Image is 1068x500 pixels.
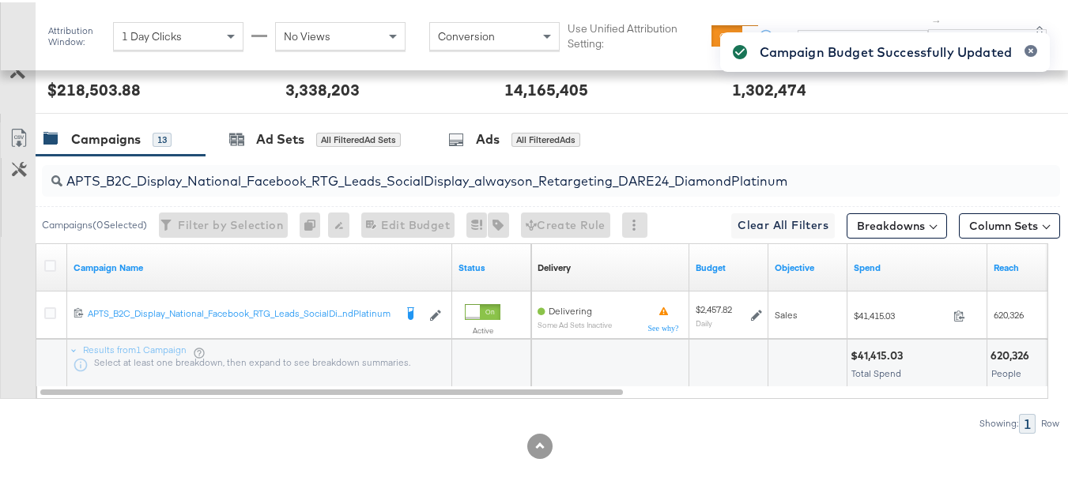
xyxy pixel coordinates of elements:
[549,303,592,314] span: Delivering
[62,157,970,188] input: Search Campaigns by Name, ID or Objective
[538,259,571,272] a: Reflects the ability of your Ad Campaign to achieve delivery based on ad states, schedule and bud...
[47,23,105,45] div: Attribution Window:
[153,130,172,145] div: 13
[538,259,571,272] div: Delivery
[74,259,446,272] a: Your campaign name.
[538,318,612,327] sub: Some Ad Sets Inactive
[71,128,141,146] div: Campaigns
[696,301,732,314] div: $2,457.82
[122,27,182,41] span: 1 Day Clicks
[465,323,500,333] label: Active
[285,76,360,99] div: 3,338,203
[88,305,394,318] div: APTS_B2C_Display_National_Facebook_RTG_Leads_SocialDi...ndPlatinum
[511,130,580,145] div: All Filtered Ads
[760,40,1012,59] div: Campaign Budget Successfully Updated
[47,76,141,99] div: $218,503.88
[459,259,525,272] a: Shows the current state of your Ad Campaign.
[476,128,500,146] div: Ads
[284,27,330,41] span: No Views
[88,305,394,321] a: APTS_B2C_Display_National_Facebook_RTG_Leads_SocialDi...ndPlatinum
[42,216,147,230] div: Campaigns ( 0 Selected)
[504,76,588,99] div: 14,165,405
[696,259,762,272] a: The maximum amount you're willing to spend on your ads, on average each day or over the lifetime ...
[568,19,704,48] label: Use Unified Attribution Setting:
[438,27,495,41] span: Conversion
[256,128,304,146] div: Ad Sets
[316,130,401,145] div: All Filtered Ad Sets
[300,210,328,235] div: 0
[696,316,712,325] sub: Daily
